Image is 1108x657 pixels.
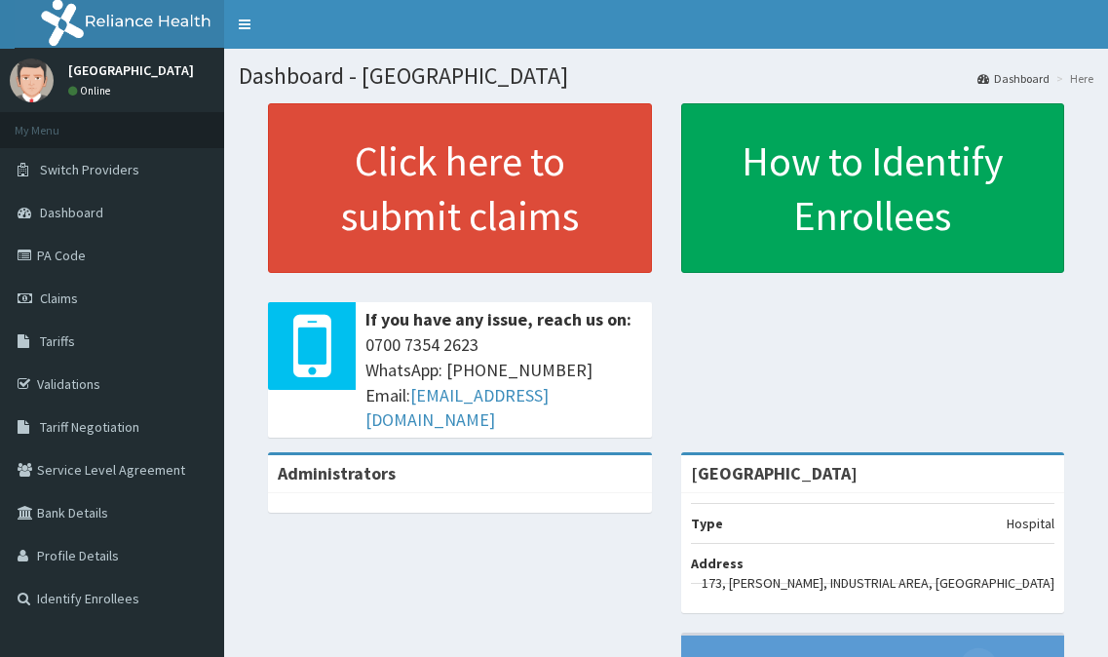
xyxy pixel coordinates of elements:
[365,332,642,433] span: 0700 7354 2623 WhatsApp: [PHONE_NUMBER] Email:
[68,84,115,97] a: Online
[691,462,858,484] strong: [GEOGRAPHIC_DATA]
[691,515,723,532] b: Type
[40,290,78,307] span: Claims
[365,384,549,432] a: [EMAIL_ADDRESS][DOMAIN_NAME]
[681,103,1065,273] a: How to Identify Enrollees
[1007,514,1054,533] p: Hospital
[40,161,139,178] span: Switch Providers
[977,70,1050,87] a: Dashboard
[268,103,652,273] a: Click here to submit claims
[40,204,103,221] span: Dashboard
[278,462,396,484] b: Administrators
[1051,70,1093,87] li: Here
[702,573,1054,593] p: 173, [PERSON_NAME], INDUSTRIAL AREA, [GEOGRAPHIC_DATA]
[40,332,75,350] span: Tariffs
[365,308,631,330] b: If you have any issue, reach us on:
[691,555,744,572] b: Address
[239,63,1093,89] h1: Dashboard - [GEOGRAPHIC_DATA]
[68,63,194,77] p: [GEOGRAPHIC_DATA]
[10,58,54,102] img: User Image
[40,418,139,436] span: Tariff Negotiation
